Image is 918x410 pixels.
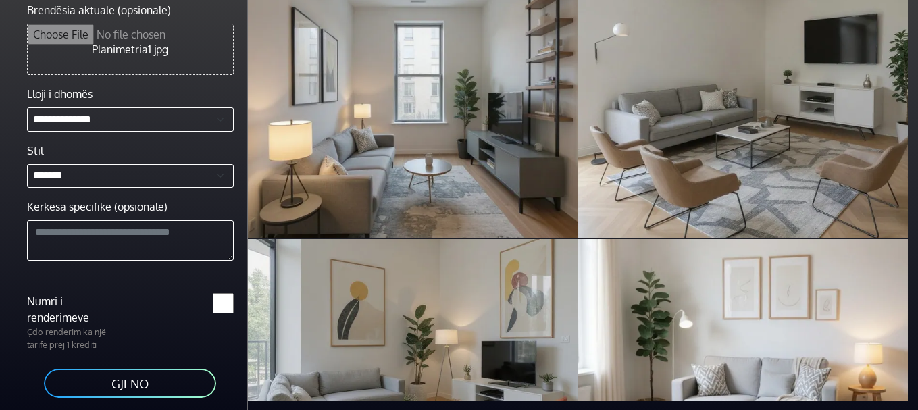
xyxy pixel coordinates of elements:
[27,200,168,213] font: Kërkesa specifike (opsionale)
[111,376,149,391] font: GJENO
[43,367,218,399] button: GJENO
[27,144,43,157] font: Stil
[27,3,171,17] font: Brendësia aktuale (opsionale)
[27,326,106,350] font: Çdo renderim ka një tarifë prej 1 krediti
[27,87,93,101] font: Lloji i dhomës
[27,294,89,324] font: Numri i renderimeve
